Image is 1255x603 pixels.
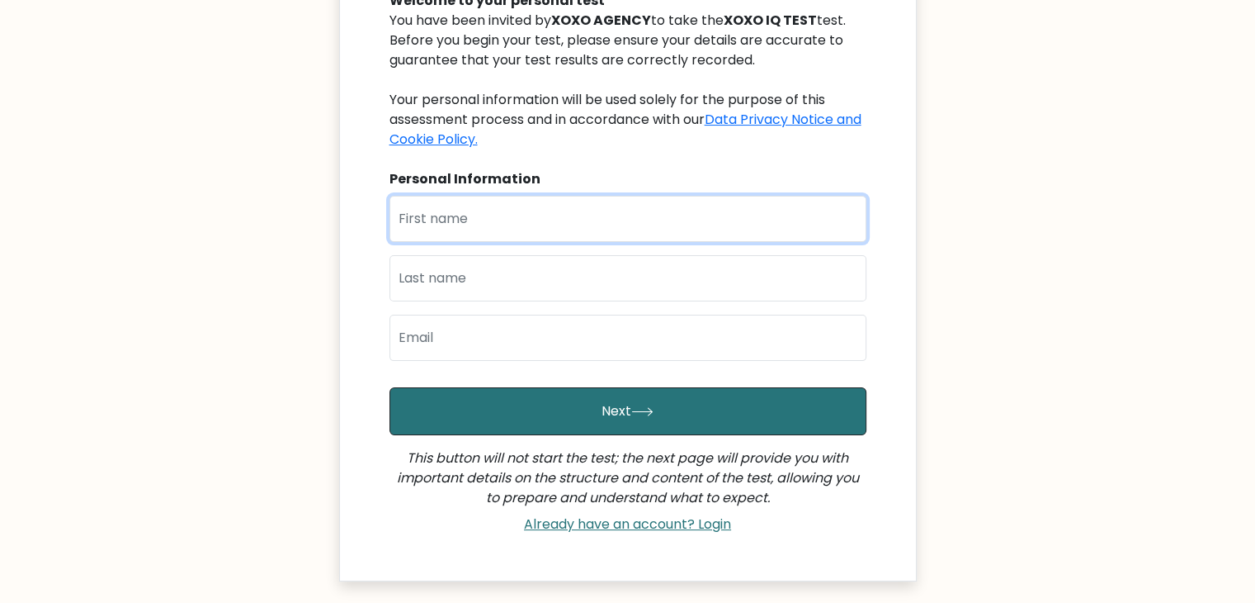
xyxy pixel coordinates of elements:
[389,196,866,242] input: First name
[724,11,817,30] b: XOXO IQ TEST
[389,11,866,150] div: You have been invited by to take the test. Before you begin your test, please ensure your details...
[517,515,738,534] a: Already have an account? Login
[389,315,866,361] input: Email
[551,11,651,30] b: XOXO AGENCY
[389,169,866,189] div: Personal Information
[397,449,859,507] i: This button will not start the test; the next page will provide you with important details on the...
[389,110,861,149] a: Data Privacy Notice and Cookie Policy.
[389,255,866,301] input: Last name
[389,387,866,435] button: Next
